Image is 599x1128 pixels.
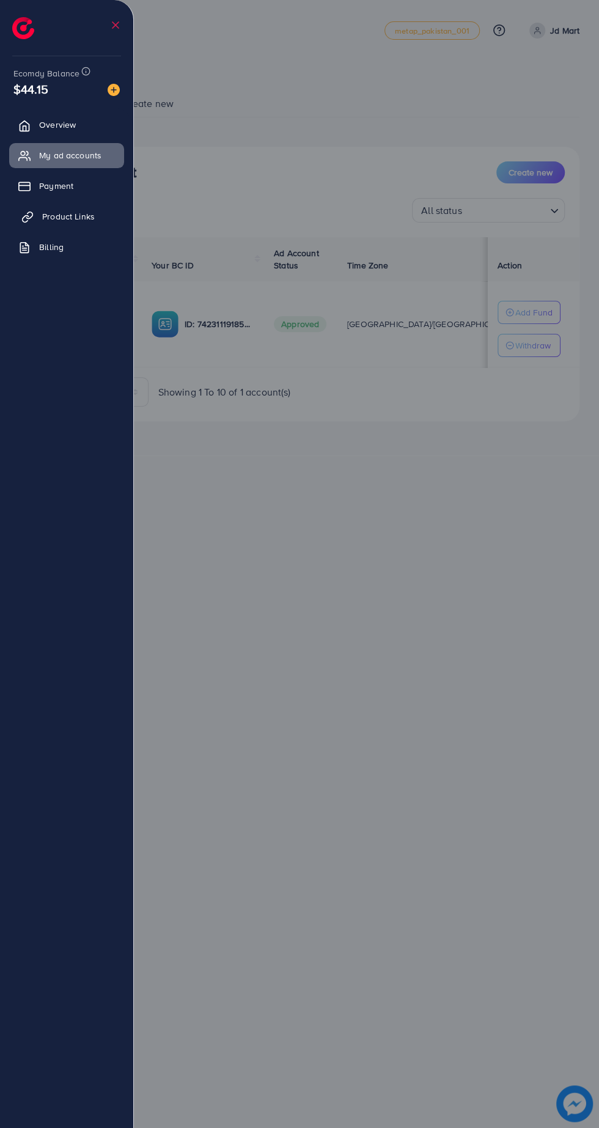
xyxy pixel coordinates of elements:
[13,80,48,98] span: $44.15
[39,241,64,253] span: Billing
[39,119,76,131] span: Overview
[108,84,120,96] img: image
[12,17,34,39] img: logo
[42,210,95,223] span: Product Links
[39,149,101,161] span: My ad accounts
[9,112,124,137] a: Overview
[39,180,73,192] span: Payment
[9,174,124,198] a: Payment
[9,204,124,229] a: Product Links
[9,143,124,168] a: My ad accounts
[9,235,124,259] a: Billing
[13,67,79,79] span: Ecomdy Balance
